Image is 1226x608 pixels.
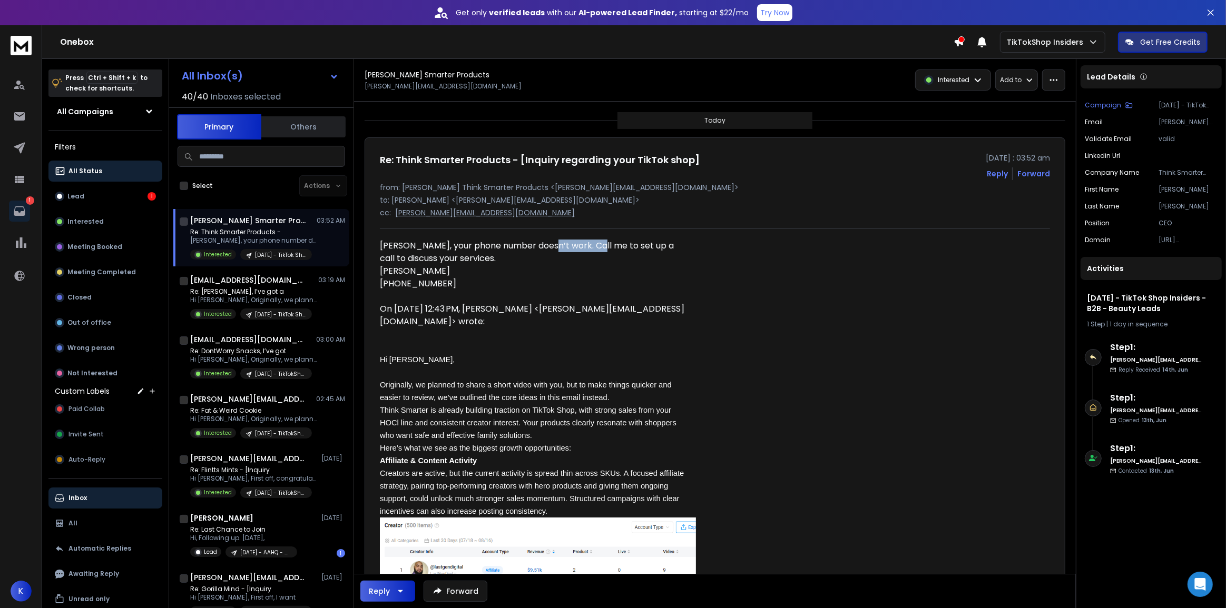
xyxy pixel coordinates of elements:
h1: [EMAIL_ADDRESS][DOMAIN_NAME] [190,275,306,285]
p: Re: Fat & Weird Cookie [190,406,317,415]
p: [DATE] [321,573,345,582]
button: Wrong person [48,337,162,358]
p: Today [704,116,725,125]
button: Try Now [757,4,792,21]
p: Awaiting Reply [68,570,119,578]
p: Linkedin Url [1085,152,1120,160]
button: Others [261,115,346,138]
h3: Custom Labels [55,386,110,396]
p: [DATE] - TikTok Shop Insiders - B2B - Beauty Leads [1159,101,1218,109]
p: [PERSON_NAME] [1159,185,1218,194]
button: All Campaigns [48,101,162,122]
a: 1 [9,201,30,222]
h1: [PERSON_NAME] Smarter Products [190,215,306,226]
p: Reply Received [1119,366,1188,374]
button: Paid Collab [48,398,162,420]
h1: [PERSON_NAME][EMAIL_ADDRESS][DOMAIN_NAME] [190,394,306,404]
div: [PERSON_NAME], your phone number doesn’t work. Call me to set up a call to discuss your services. [380,240,688,265]
p: Not Interested [67,369,117,377]
p: Closed [67,293,92,302]
span: Hi [PERSON_NAME], [380,355,455,364]
h6: Step 1 : [1110,392,1202,404]
p: [DATE] [321,454,345,463]
span: Creators are active, but the current activity is spread thin across SKUs. A focused affiliate str... [380,469,686,515]
p: [DATE] - TikTok Shop Insiders - B2B - Beauty Leads [255,251,306,259]
button: Inbox [48,487,162,509]
p: [PERSON_NAME][EMAIL_ADDRESS][DOMAIN_NAME] [365,82,522,91]
span: 1 day in sequence [1110,320,1168,328]
p: First Name [1085,185,1119,194]
p: All Status [68,167,102,175]
button: Campaign [1085,101,1133,109]
span: 1 Step [1087,320,1105,328]
p: All [68,519,77,527]
div: 1 [148,192,156,201]
p: Hi, Following up. [DATE], [190,534,297,542]
h1: [PERSON_NAME][EMAIL_ADDRESS][DOMAIN_NAME] [190,453,306,464]
h1: Re: Think Smarter Products - [Inquiry regarding your TikTok shop] [380,153,700,167]
p: 02:45 AM [316,395,345,403]
p: Company Name [1085,168,1139,177]
p: CEO [1159,219,1218,227]
p: Re: Gorilla Mind - [Inquiry [190,585,312,593]
p: Hi [PERSON_NAME], First off, congratulations on [190,474,317,483]
p: Re: Flintts Mints - [Inquiry [190,466,317,474]
span: 14th, Jun [1162,366,1188,374]
p: Get only with our starting at $22/mo [456,7,749,18]
button: Invite Sent [48,424,162,445]
button: Reply [987,168,1008,179]
p: Campaign [1085,101,1121,109]
p: from: [PERSON_NAME] Think Smarter Products <[PERSON_NAME][EMAIL_ADDRESS][DOMAIN_NAME]> [380,182,1050,193]
div: Activities [1081,257,1222,280]
p: 03:19 AM [318,276,345,284]
p: Hi [PERSON_NAME], Originally, we planned to [190,355,317,364]
span: Invite Sent [68,430,104,438]
h1: [PERSON_NAME][EMAIL_ADDRESS][PERSON_NAME][DOMAIN_NAME] [190,572,306,583]
p: Lead [67,192,84,201]
p: Last Name [1085,202,1119,211]
button: All Status [48,161,162,182]
button: Meeting Booked [48,236,162,257]
p: [DATE] [321,514,345,522]
p: [DATE] - TikTokShopInsiders - B2B - New Leads [255,430,306,437]
p: Wrong person [67,344,115,352]
p: Unread only [68,595,110,603]
button: All Inbox(s) [173,65,347,86]
p: Get Free Credits [1140,37,1200,47]
button: Reply [360,581,415,602]
button: Awaiting Reply [48,563,162,584]
button: K [11,581,32,602]
p: Interested [67,217,104,226]
p: [DATE] - TikTokShopInsiders - B2B - New Leads [255,370,306,378]
h6: [PERSON_NAME][EMAIL_ADDRESS][DOMAIN_NAME] [1110,406,1202,414]
p: 03:52 AM [317,216,345,225]
p: Interested [204,429,232,437]
p: [DATE] - TikTokShopInsiders - B2B - New Leads [255,489,306,497]
p: Press to check for shortcuts. [65,73,148,94]
p: Hi [PERSON_NAME], Originally, we planned to [190,296,317,304]
p: 1 [26,196,34,205]
p: Re: Last Chance to Join [190,525,297,534]
p: Validate Email [1085,135,1132,143]
h6: [PERSON_NAME][EMAIL_ADDRESS][DOMAIN_NAME] [1110,457,1202,465]
p: TikTokShop Insiders [1007,37,1087,47]
p: Think Smarter Products [1159,168,1218,177]
p: [PERSON_NAME] [1159,202,1218,211]
span: Originally, we planned to share a short video with you, but to make things quicker and easier to ... [380,381,674,402]
h1: [DATE] - TikTok Shop Insiders - B2B - Beauty Leads [1087,293,1215,314]
p: Interested [938,76,969,84]
div: | [1087,320,1215,328]
span: Affiliate & Content Activity [380,456,477,465]
span: Think Smarter is already building traction on TikTok Shop, with strong sales from your HOCl line ... [380,406,679,440]
img: logo [11,36,32,55]
button: Primary [177,114,261,139]
h3: Filters [48,139,162,154]
p: Lead [204,548,217,556]
label: Select [192,182,213,190]
button: Meeting Completed [48,262,162,283]
p: 03:00 AM [316,335,345,344]
h6: [PERSON_NAME][EMAIL_ADDRESS][DOMAIN_NAME] [1110,356,1202,364]
p: Add to [1000,76,1022,84]
strong: verified leads [489,7,545,18]
p: Automatic Replies [68,544,131,553]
